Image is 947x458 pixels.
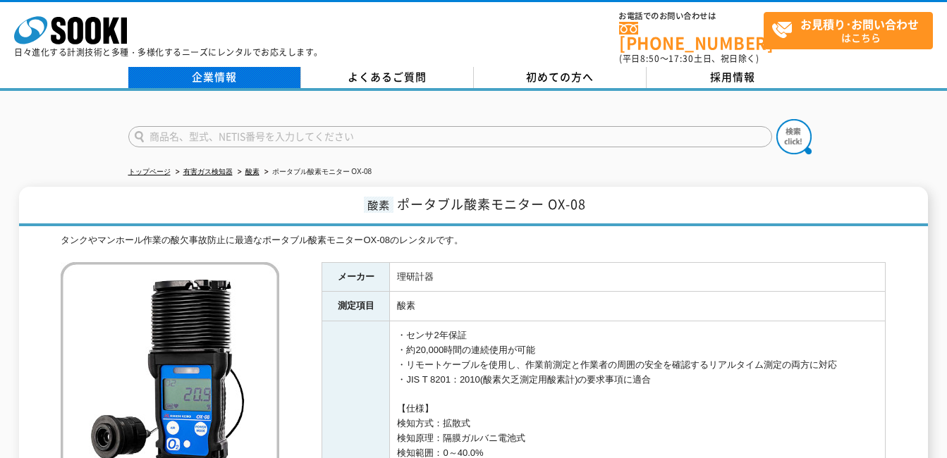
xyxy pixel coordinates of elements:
span: 17:30 [668,52,694,65]
span: 初めての方へ [526,69,594,85]
div: タンクやマンホール作業の酸欠事故防止に最適なポータブル酸素モニターOX-08のレンタルです。 [61,233,886,248]
a: 初めての方へ [474,67,647,88]
th: メーカー [322,262,390,292]
a: 企業情報 [128,67,301,88]
a: 有害ガス検知器 [183,168,233,175]
td: 酸素 [390,292,886,321]
span: はこちら [771,13,932,48]
a: トップページ [128,168,171,175]
li: ポータブル酸素モニター OX-08 [262,165,372,180]
span: 8:50 [640,52,660,65]
img: btn_search.png [776,119,812,154]
a: よくあるご質問 [301,67,474,88]
a: 採用情報 [647,67,819,88]
p: 日々進化する計測技術と多種・多様化するニーズにレンタルでお応えします。 [14,48,323,56]
span: 酸素 [364,197,393,213]
span: ポータブル酸素モニター OX-08 [397,194,586,213]
td: 理研計器 [390,262,886,292]
a: 酸素 [245,168,259,175]
a: お見積り･お問い合わせはこちら [764,12,933,49]
strong: お見積り･お問い合わせ [800,16,919,32]
input: 商品名、型式、NETIS番号を入力してください [128,126,772,147]
a: [PHONE_NUMBER] [619,22,764,51]
th: 測定項目 [322,292,390,321]
span: お電話でのお問い合わせは [619,12,764,20]
span: (平日 ～ 土日、祝日除く) [619,52,759,65]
